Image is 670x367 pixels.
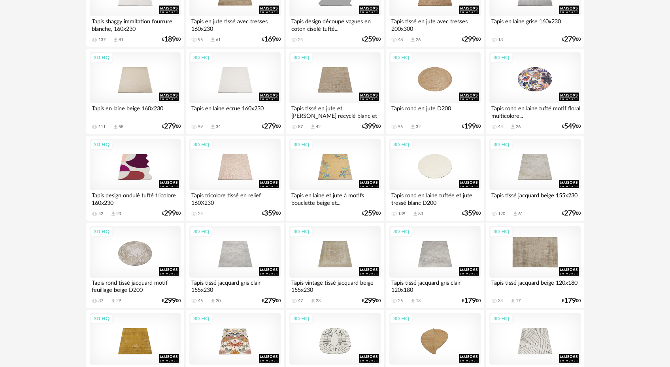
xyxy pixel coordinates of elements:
[113,37,119,43] span: Download icon
[398,124,403,130] div: 55
[364,124,376,129] span: 399
[186,136,284,221] a: 3D HQ Tapis tricolore tissé en relief 160X230 24 €35900
[198,37,203,43] div: 95
[98,124,106,130] div: 111
[564,124,576,129] span: 549
[286,49,384,134] a: 3D HQ Tapis tissé en jute et [PERSON_NAME] recyclé blanc et beige... 87 Download icon 42 €39900
[113,124,119,130] span: Download icon
[90,227,113,237] div: 3D HQ
[410,124,416,130] span: Download icon
[186,49,284,134] a: 3D HQ Tapis en laine écrue 160x230 59 Download icon 34 €27900
[98,211,103,217] div: 42
[290,227,313,237] div: 3D HQ
[298,124,303,130] div: 87
[90,140,113,150] div: 3D HQ
[510,124,516,130] span: Download icon
[310,124,316,130] span: Download icon
[189,190,280,206] div: Tapis tricolore tissé en relief 160X230
[462,37,481,42] div: € 00
[189,278,280,293] div: Tapis tissé jacquard gris clair 155x230
[316,298,321,304] div: 23
[110,211,116,217] span: Download icon
[264,298,276,304] span: 279
[398,298,403,304] div: 25
[286,223,384,308] a: 3D HQ Tapis vintage tissé jacquard beige 155x230 47 Download icon 23 €29900
[190,227,213,237] div: 3D HQ
[362,298,381,304] div: € 00
[98,298,103,304] div: 37
[490,140,513,150] div: 3D HQ
[462,298,481,304] div: € 00
[489,103,580,119] div: Tapis rond en laine tufté motif floral multicolore...
[216,298,221,304] div: 20
[90,278,181,293] div: Tapis rond tissé jacquard motif feuillage beige D200
[264,211,276,216] span: 359
[190,53,213,63] div: 3D HQ
[490,53,513,63] div: 3D HQ
[290,140,313,150] div: 3D HQ
[119,124,123,130] div: 58
[390,140,413,150] div: 3D HQ
[216,37,221,43] div: 61
[564,211,576,216] span: 279
[390,227,413,237] div: 3D HQ
[516,298,521,304] div: 17
[498,298,503,304] div: 34
[362,37,381,42] div: € 00
[90,314,113,324] div: 3D HQ
[110,298,116,304] span: Download icon
[486,223,584,308] a: 3D HQ Tapis tissé jacquard beige 120x180 34 Download icon 17 €17900
[186,223,284,308] a: 3D HQ Tapis tissé jacquard gris clair 155x230 45 Download icon 20 €27900
[119,37,123,43] div: 81
[90,16,181,32] div: Tapis shaggy immitation fourrure blanche, 160x230
[90,103,181,119] div: Tapis en laine beige 160x230
[116,298,121,304] div: 29
[316,124,321,130] div: 42
[210,37,216,43] span: Download icon
[164,211,176,216] span: 299
[510,298,516,304] span: Download icon
[189,103,280,119] div: Tapis en laine écrue 160x230
[364,298,376,304] span: 299
[164,124,176,129] span: 279
[290,53,313,63] div: 3D HQ
[410,37,416,43] span: Download icon
[462,124,481,129] div: € 00
[416,37,421,43] div: 26
[289,278,380,293] div: Tapis vintage tissé jacquard beige 155x230
[289,103,380,119] div: Tapis tissé en jute et [PERSON_NAME] recyclé blanc et beige...
[90,53,113,63] div: 3D HQ
[564,37,576,42] span: 279
[162,124,181,129] div: € 00
[464,298,476,304] span: 179
[98,37,106,43] div: 137
[390,314,413,324] div: 3D HQ
[90,190,181,206] div: Tapis design ondulé tufté tricolore 160x230
[389,16,480,32] div: Tapis tissé en jute avec tresses 200x300
[289,190,380,206] div: Tapis en laine et jute à motifs bouclette beige et...
[210,124,216,130] span: Download icon
[489,16,580,32] div: Tapis en laine grise 160x230
[86,223,184,308] a: 3D HQ Tapis rond tissé jacquard motif feuillage beige D200 37 Download icon 29 €29900
[189,16,280,32] div: Tapis en jute tissé avec tresses 160x230
[262,124,281,129] div: € 00
[262,37,281,42] div: € 00
[289,16,380,32] div: Tapis design découpé vagues en coton ciselé tufté...
[264,37,276,42] span: 169
[86,49,184,134] a: 3D HQ Tapis en laine beige 160x230 111 Download icon 58 €27900
[364,37,376,42] span: 259
[562,124,581,129] div: € 00
[416,298,421,304] div: 13
[162,211,181,216] div: € 00
[198,124,203,130] div: 59
[190,314,213,324] div: 3D HQ
[262,211,281,216] div: € 00
[364,211,376,216] span: 259
[298,37,303,43] div: 24
[389,103,480,119] div: Tapis rond en jute D200
[216,124,221,130] div: 34
[286,136,384,221] a: 3D HQ Tapis en laine et jute à motifs bouclette beige et... €25900
[562,37,581,42] div: € 00
[410,298,416,304] span: Download icon
[164,298,176,304] span: 299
